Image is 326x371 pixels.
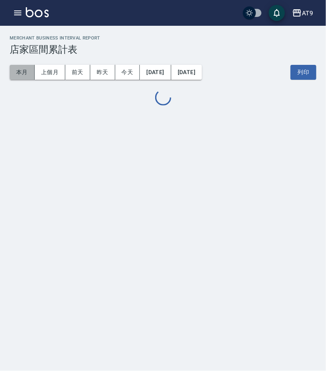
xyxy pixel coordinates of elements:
button: [DATE] [171,65,202,80]
button: 今天 [115,65,140,80]
img: Logo [26,7,49,17]
button: 上個月 [35,65,65,80]
h3: 店家區間累計表 [10,44,316,55]
button: AT9 [289,5,316,21]
h2: Merchant Business Interval Report [10,35,316,41]
button: 昨天 [90,65,115,80]
button: 列印 [291,65,316,80]
div: AT9 [302,8,313,18]
button: save [269,5,285,21]
button: 前天 [65,65,90,80]
button: 本月 [10,65,35,80]
button: [DATE] [140,65,171,80]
